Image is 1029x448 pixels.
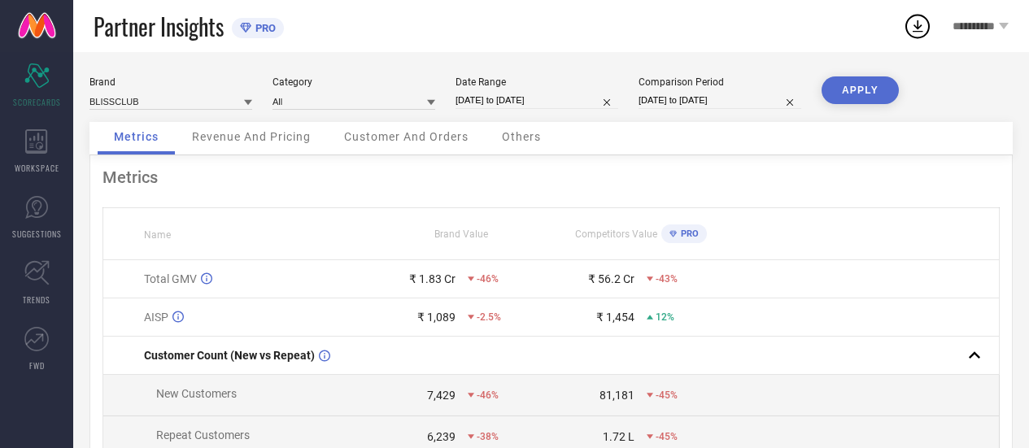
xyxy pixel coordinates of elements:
[639,76,801,88] div: Comparison Period
[903,11,932,41] div: Open download list
[656,389,678,401] span: -45%
[456,76,618,88] div: Date Range
[417,311,456,324] div: ₹ 1,089
[477,389,499,401] span: -46%
[144,311,168,324] span: AISP
[588,272,634,285] div: ₹ 56.2 Cr
[575,228,657,240] span: Competitors Value
[15,162,59,174] span: WORKSPACE
[144,349,315,362] span: Customer Count (New vs Repeat)
[13,96,61,108] span: SCORECARDS
[409,272,456,285] div: ₹ 1.83 Cr
[656,431,678,442] span: -45%
[477,431,499,442] span: -38%
[677,228,699,239] span: PRO
[29,359,45,372] span: FWD
[114,130,159,143] span: Metrics
[427,430,456,443] div: 6,239
[144,229,171,241] span: Name
[251,22,276,34] span: PRO
[456,92,618,109] input: Select date range
[102,167,1000,187] div: Metrics
[434,228,488,240] span: Brand Value
[23,294,50,306] span: TRENDS
[12,228,62,240] span: SUGGESTIONS
[656,273,678,285] span: -43%
[144,272,197,285] span: Total GMV
[603,430,634,443] div: 1.72 L
[156,428,250,441] span: Repeat Customers
[596,311,634,324] div: ₹ 1,454
[273,76,435,88] div: Category
[822,76,899,104] button: APPLY
[477,273,499,285] span: -46%
[639,92,801,109] input: Select comparison period
[656,311,674,323] span: 12%
[94,10,224,43] span: Partner Insights
[427,389,456,402] div: 7,429
[89,76,252,88] div: Brand
[192,130,311,143] span: Revenue And Pricing
[477,311,501,323] span: -2.5%
[502,130,541,143] span: Others
[156,387,237,400] span: New Customers
[344,130,469,143] span: Customer And Orders
[600,389,634,402] div: 81,181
